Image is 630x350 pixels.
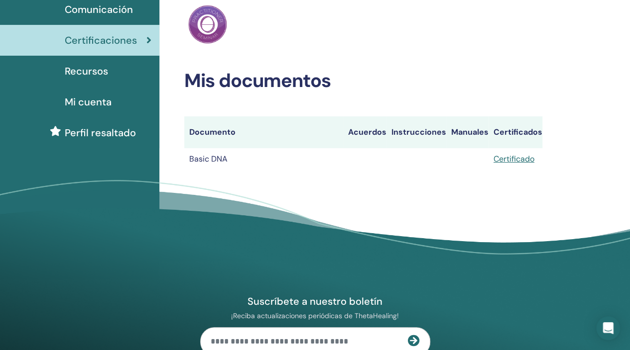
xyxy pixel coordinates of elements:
[65,94,112,109] span: Mi cuenta
[184,70,542,92] h2: Mis documentos
[65,2,133,17] span: Comunicación
[65,64,108,79] span: Recursos
[489,116,542,148] th: Certificados
[65,33,137,48] span: Certificaciones
[200,311,430,320] p: ¡Reciba actualizaciones periódicas de ThetaHealing!
[184,116,343,148] th: Documento
[188,5,227,44] img: Practitioner
[494,154,534,164] a: Certificado
[200,295,430,308] h4: Suscríbete a nuestro boletín
[343,116,386,148] th: Acuerdos
[65,125,136,140] span: Perfil resaltado
[446,116,489,148] th: Manuales
[596,316,620,340] div: Open Intercom Messenger
[386,116,446,148] th: Instrucciones
[184,148,343,170] td: Basic DNA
